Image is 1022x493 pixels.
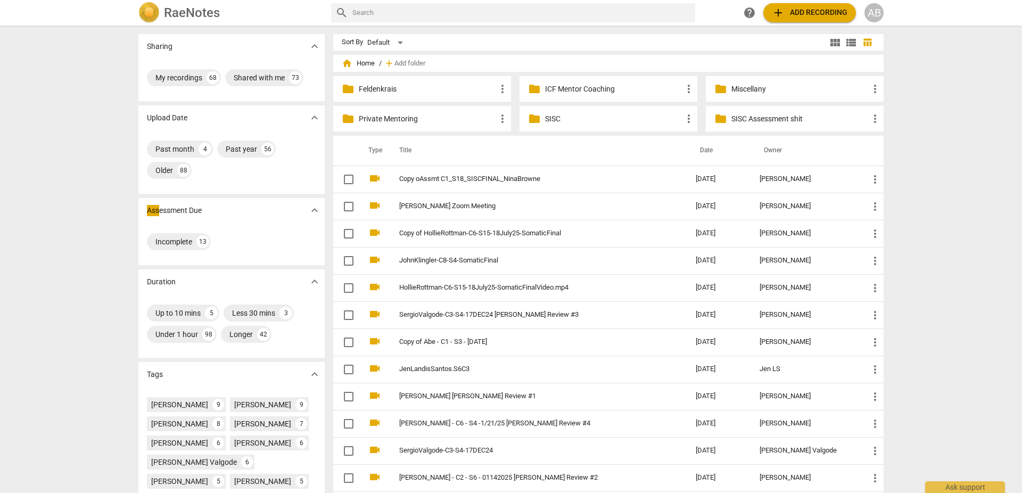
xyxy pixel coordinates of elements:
[342,83,355,95] span: folder
[212,475,224,487] div: 5
[155,308,201,318] div: Up to 10 mins
[829,36,842,49] span: view_module
[869,390,881,403] span: more_vert
[151,399,208,410] div: [PERSON_NAME]
[760,420,852,428] div: [PERSON_NAME]
[399,392,657,400] a: [PERSON_NAME] [PERSON_NAME] Review #1
[368,389,381,402] span: videocam
[155,236,192,247] div: Incomplete
[212,418,224,430] div: 8
[368,362,381,375] span: videocam
[202,328,215,341] div: 98
[687,301,751,328] td: [DATE]
[399,447,657,455] a: SergioValgode-C3-S4-17DEC24
[368,226,381,239] span: videocam
[147,205,202,216] p: Assessment Due
[308,275,321,288] span: expand_more
[155,329,198,340] div: Under 1 hour
[687,437,751,464] td: [DATE]
[196,235,209,248] div: 13
[869,200,881,213] span: more_vert
[869,417,881,430] span: more_vert
[687,136,751,166] th: Date
[234,476,291,487] div: [PERSON_NAME]
[147,112,187,124] p: Upload Date
[399,257,657,265] a: JohnKlingler-C8-S4-SomaticFinal
[869,282,881,294] span: more_vert
[869,445,881,457] span: more_vert
[232,308,275,318] div: Less 30 mins
[743,6,756,19] span: help
[772,6,847,19] span: Add recording
[760,392,852,400] div: [PERSON_NAME]
[687,328,751,356] td: [DATE]
[399,202,657,210] a: [PERSON_NAME] Zoom Meeting
[751,136,860,166] th: Owner
[229,329,253,340] div: Longer
[147,369,163,380] p: Tags
[687,166,751,193] td: [DATE]
[368,281,381,293] span: videocam
[399,365,657,373] a: JenLandisSantos.S6C3
[359,84,496,95] p: Feldenkrais
[295,437,307,449] div: 6
[384,58,394,69] span: add
[368,172,381,185] span: videocam
[307,38,323,54] button: Show more
[308,111,321,124] span: expand_more
[151,457,237,467] div: [PERSON_NAME] Valgode
[862,37,872,47] span: table_chart
[687,383,751,410] td: [DATE]
[869,472,881,484] span: more_vert
[545,113,682,125] p: SISC
[226,144,257,154] div: Past year
[760,229,852,237] div: [PERSON_NAME]
[731,113,869,125] p: SISC Assessment shit
[199,143,211,155] div: 4
[368,335,381,348] span: videocam
[307,202,323,218] button: Show more
[760,365,852,373] div: Jen LS
[827,35,843,51] button: Tile view
[496,83,509,95] span: more_vert
[760,474,852,482] div: [PERSON_NAME]
[869,83,881,95] span: more_vert
[368,308,381,321] span: videocam
[687,464,751,491] td: [DATE]
[147,276,176,287] p: Duration
[864,3,884,22] button: AB
[760,175,852,183] div: [PERSON_NAME]
[682,112,695,125] span: more_vert
[138,2,323,23] a: LogoRaeNotes
[368,443,381,456] span: videocam
[399,420,657,428] a: [PERSON_NAME] - C6 - S4 -1/21/25 [PERSON_NAME] Review #4
[843,35,859,51] button: List view
[307,366,323,382] button: Show more
[155,72,202,83] div: My recordings
[545,84,682,95] p: ICF Mentor Coaching
[687,410,751,437] td: [DATE]
[714,112,727,125] span: folder
[359,113,496,125] p: Private Mentoring
[367,34,407,51] div: Default
[151,438,208,448] div: [PERSON_NAME]
[687,220,751,247] td: [DATE]
[687,274,751,301] td: [DATE]
[234,418,291,429] div: [PERSON_NAME]
[740,3,759,22] a: Help
[869,336,881,349] span: more_vert
[155,144,194,154] div: Past month
[279,307,292,319] div: 3
[234,438,291,448] div: [PERSON_NAME]
[869,227,881,240] span: more_vert
[869,309,881,322] span: more_vert
[335,6,348,19] span: search
[212,437,224,449] div: 6
[368,253,381,266] span: videocam
[368,416,381,429] span: videocam
[342,112,355,125] span: folder
[360,136,386,166] th: Type
[234,399,291,410] div: [PERSON_NAME]
[760,338,852,346] div: [PERSON_NAME]
[496,112,509,125] span: more_vert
